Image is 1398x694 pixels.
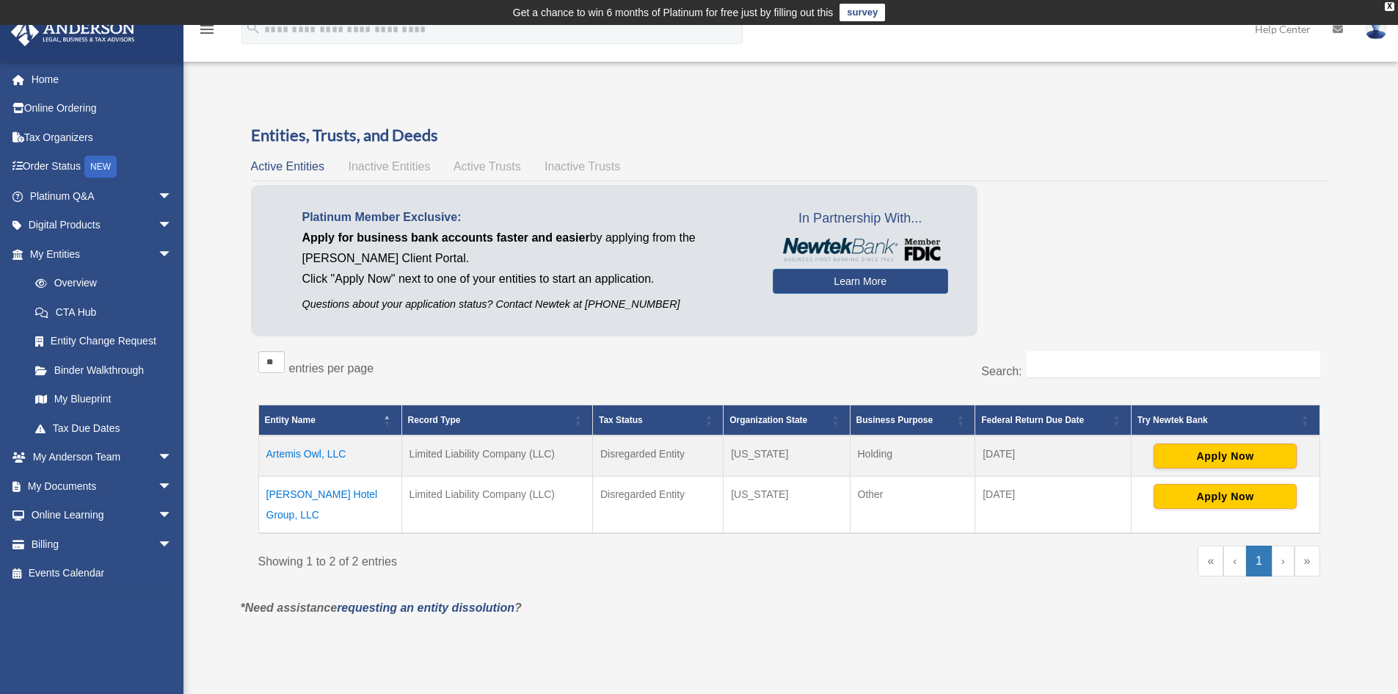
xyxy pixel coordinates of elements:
[981,365,1022,377] label: Search:
[302,269,751,289] p: Click "Apply Now" next to one of your entities to start an application.
[1365,18,1387,40] img: User Pic
[21,327,187,356] a: Entity Change Request
[1131,405,1319,436] th: Try Newtek Bank : Activate to sort
[10,471,194,501] a: My Documentsarrow_drop_down
[856,415,933,425] span: Business Purpose
[158,239,187,270] span: arrow_drop_down
[773,269,948,294] a: Learn More
[258,546,779,572] div: Showing 1 to 2 of 2 entries
[513,4,834,21] div: Get a chance to win 6 months of Platinum for free just by filling out this
[401,435,592,477] td: Limited Liability Company (LLC)
[10,211,194,240] a: Digital Productsarrow_drop_down
[302,207,751,228] p: Platinum Member Exclusive:
[840,4,885,21] a: survey
[1385,2,1394,11] div: close
[21,385,187,414] a: My Blueprint
[1223,546,1246,576] a: Previous
[975,477,1132,534] td: [DATE]
[10,123,194,152] a: Tax Organizers
[545,160,620,173] span: Inactive Trusts
[158,181,187,212] span: arrow_drop_down
[401,405,592,436] th: Record Type: Activate to sort
[1246,546,1272,576] a: 1
[158,471,187,502] span: arrow_drop_down
[348,160,430,173] span: Inactive Entities
[251,124,1328,147] h3: Entities, Trusts, and Deeds
[773,207,948,231] span: In Partnership With...
[10,65,194,94] a: Home
[241,601,522,614] em: *Need assistance ?
[592,405,723,436] th: Tax Status: Activate to sort
[850,405,975,436] th: Business Purpose: Activate to sort
[592,435,723,477] td: Disregarded Entity
[599,415,643,425] span: Tax Status
[10,559,194,588] a: Events Calendar
[724,405,850,436] th: Organization State: Activate to sort
[1154,484,1297,509] button: Apply Now
[258,435,401,477] td: Artemis Owl, LLC
[10,239,187,269] a: My Entitiesarrow_drop_down
[198,21,216,38] i: menu
[1295,546,1320,576] a: Last
[10,501,194,530] a: Online Learningarrow_drop_down
[84,156,117,178] div: NEW
[302,228,751,269] p: by applying from the [PERSON_NAME] Client Portal.
[1198,546,1223,576] a: First
[7,18,139,46] img: Anderson Advisors Platinum Portal
[158,501,187,531] span: arrow_drop_down
[1154,444,1297,469] button: Apply Now
[724,477,850,534] td: [US_STATE]
[401,477,592,534] td: Limited Liability Company (LLC)
[850,435,975,477] td: Holding
[975,435,1132,477] td: [DATE]
[592,477,723,534] td: Disregarded Entity
[245,20,261,36] i: search
[10,181,194,211] a: Platinum Q&Aarrow_drop_down
[724,435,850,477] td: [US_STATE]
[21,355,187,385] a: Binder Walkthrough
[1137,411,1297,429] div: Try Newtek Bank
[850,477,975,534] td: Other
[1272,546,1295,576] a: Next
[10,94,194,123] a: Online Ordering
[21,297,187,327] a: CTA Hub
[10,443,194,472] a: My Anderson Teamarrow_drop_down
[780,238,941,261] img: NewtekBankLogoSM.png
[302,295,751,314] p: Questions about your application status? Contact Newtek at [PHONE_NUMBER]
[21,269,180,298] a: Overview
[975,405,1132,436] th: Federal Return Due Date: Activate to sort
[158,211,187,241] span: arrow_drop_down
[729,415,807,425] span: Organization State
[265,415,316,425] span: Entity Name
[158,529,187,560] span: arrow_drop_down
[251,160,324,173] span: Active Entities
[158,443,187,473] span: arrow_drop_down
[454,160,521,173] span: Active Trusts
[408,415,461,425] span: Record Type
[258,405,401,436] th: Entity Name: Activate to invert sorting
[198,26,216,38] a: menu
[258,477,401,534] td: [PERSON_NAME] Hotel Group, LLC
[337,601,514,614] a: requesting an entity dissolution
[10,529,194,559] a: Billingarrow_drop_down
[10,152,194,182] a: Order StatusNEW
[289,362,374,375] label: entries per page
[302,231,590,244] span: Apply for business bank accounts faster and easier
[981,415,1084,425] span: Federal Return Due Date
[21,413,187,443] a: Tax Due Dates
